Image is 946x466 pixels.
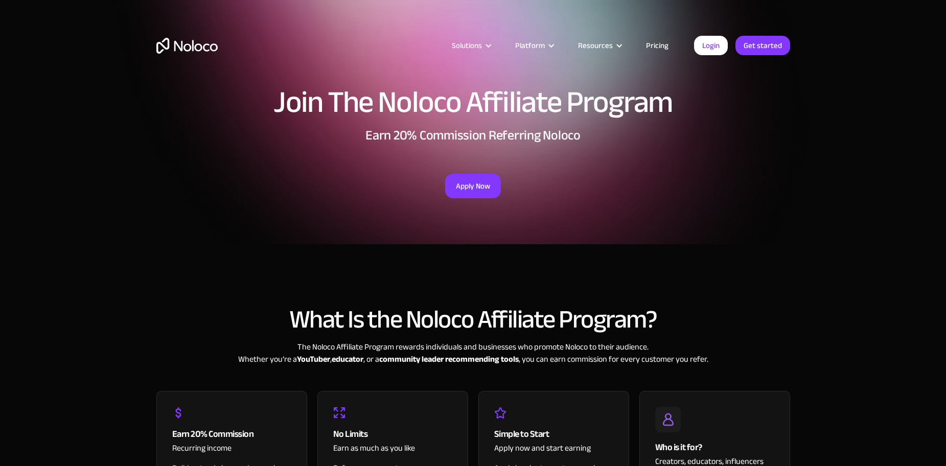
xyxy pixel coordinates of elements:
strong: leader [422,352,444,367]
div: Earn as much as you like [333,442,452,462]
div: Who is it for? [655,440,774,455]
a: Pricing [633,39,681,52]
div: Resources [565,39,633,52]
a: Login [694,36,728,55]
a: Get started [735,36,790,55]
a: home [156,38,218,54]
div: No Limits [333,427,452,442]
h2: What Is the Noloco Affiliate Program? [156,306,790,333]
strong: tools [501,352,519,367]
div: Solutions [439,39,502,52]
div: Platform [515,39,545,52]
strong: recommending [445,352,499,367]
strong: Earn 20% Commission Referring Noloco [365,123,581,148]
a: Apply Now [445,174,501,198]
div: Earn 20% Commission [172,427,291,442]
strong: YouTuber [297,352,330,367]
div: Solutions [452,39,482,52]
div: Resources [578,39,613,52]
strong: educator [332,352,363,367]
div: The Noloco Affiliate Program rewards individuals and businesses who promote Noloco to their audie... [156,341,790,365]
div: Apply now and start earning [494,442,613,462]
h1: Join The Noloco Affiliate Program [156,87,790,118]
div: Simple to Start [494,427,613,442]
div: Recurring income [172,442,291,462]
strong: community [379,352,420,367]
div: Platform [502,39,565,52]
